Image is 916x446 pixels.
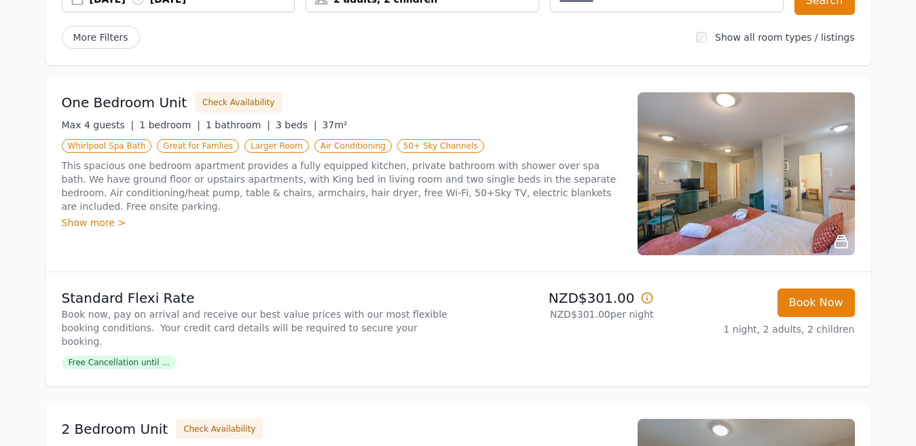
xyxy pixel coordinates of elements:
span: Larger Room [244,139,309,153]
span: 3 beds | [276,119,317,130]
span: Max 4 guests | [62,119,134,130]
p: Book now, pay on arrival and receive our best value prices with our most flexible booking conditi... [62,308,453,348]
p: Standard Flexi Rate [62,289,453,308]
h3: One Bedroom Unit [62,93,187,112]
button: Check Availability [176,419,263,439]
button: Check Availability [195,92,282,113]
span: 1 bedroom | [139,119,200,130]
span: Air Conditioning [314,139,392,153]
div: Show more > [62,216,621,229]
p: NZD$301.00 [464,289,654,308]
label: Show all room types / listings [715,32,854,43]
span: Free Cancellation until ... [62,356,177,369]
p: NZD$301.00 per night [464,308,654,321]
span: Great for Famlies [157,139,239,153]
h3: 2 Bedroom Unit [62,420,168,439]
p: 1 night, 2 adults, 2 children [665,322,855,336]
span: Whirlpool Spa Bath [62,139,152,153]
button: Book Now [777,289,855,317]
span: More Filters [62,26,140,49]
p: This spacious one bedroom apartment provides a fully equipped kitchen, private bathroom with show... [62,159,621,213]
span: 37m² [323,119,348,130]
span: 50+ Sky Channels [397,139,484,153]
span: 1 bathroom | [206,119,270,130]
